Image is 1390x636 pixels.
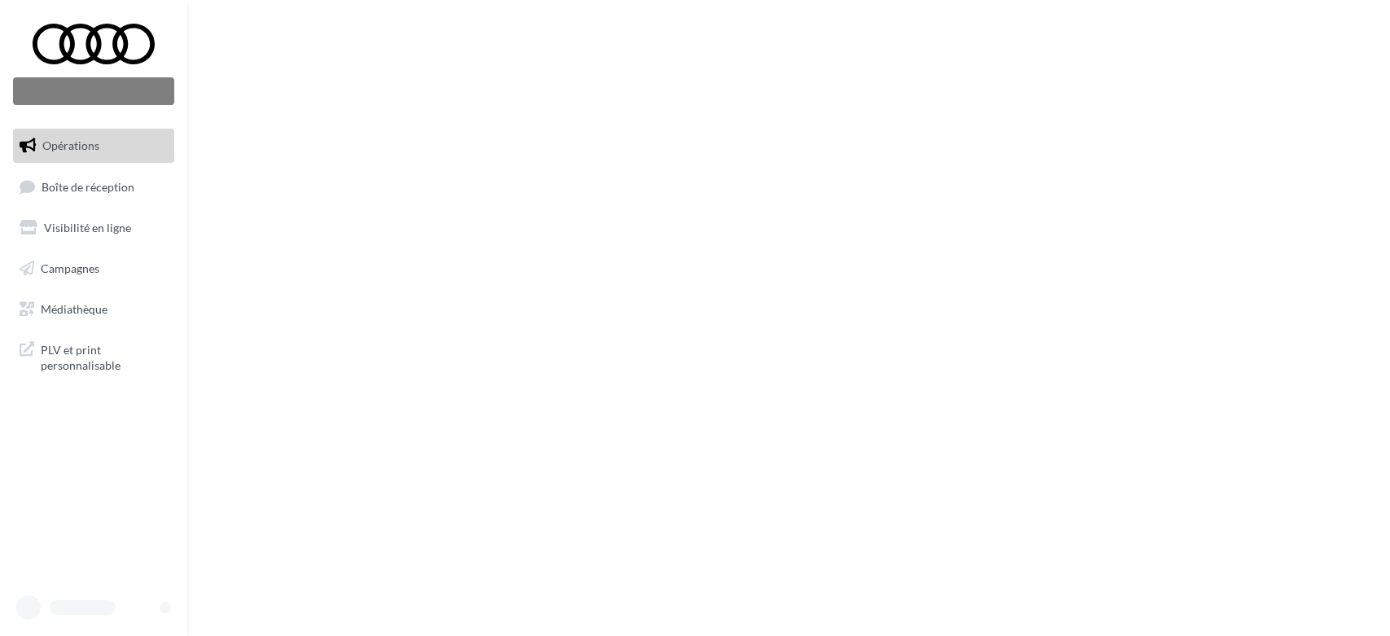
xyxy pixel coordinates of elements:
[10,211,178,245] a: Visibilité en ligne
[13,77,174,105] div: Nouvelle campagne
[10,252,178,286] a: Campagnes
[41,301,107,315] span: Médiathèque
[10,169,178,204] a: Boîte de réception
[10,332,178,380] a: PLV et print personnalisable
[10,292,178,327] a: Médiathèque
[10,129,178,163] a: Opérations
[41,261,99,275] span: Campagnes
[42,138,99,152] span: Opérations
[42,179,134,193] span: Boîte de réception
[41,339,168,374] span: PLV et print personnalisable
[44,221,131,235] span: Visibilité en ligne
